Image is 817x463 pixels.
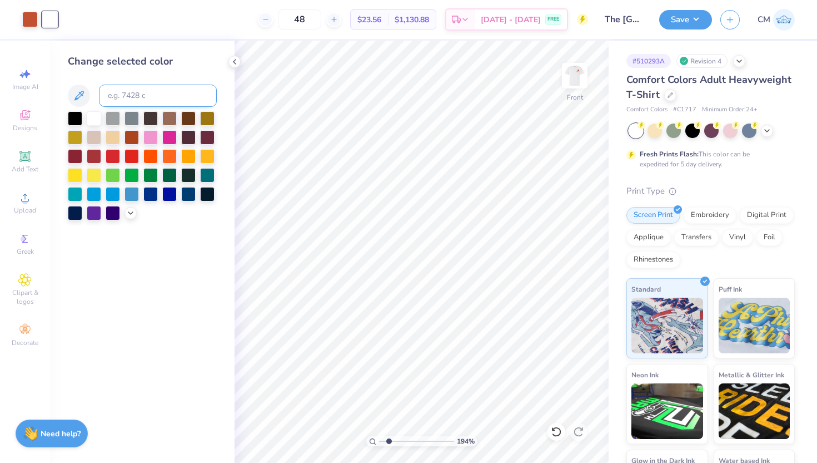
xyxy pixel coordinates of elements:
span: Minimum Order: 24 + [702,105,758,115]
input: Untitled Design [596,8,651,31]
span: $23.56 [357,14,381,26]
span: Comfort Colors Adult Heavyweight T-Shirt [626,73,791,101]
img: Front [564,65,586,87]
img: Metallic & Glitter Ink [719,383,790,439]
img: Standard [631,298,703,353]
input: e.g. 7428 c [99,85,217,107]
input: – – [278,9,321,29]
span: Clipart & logos [6,288,44,306]
span: 194 % [457,436,475,446]
span: Standard [631,283,661,295]
strong: Fresh Prints Flash: [640,150,699,159]
div: Screen Print [626,207,680,224]
span: Upload [14,206,36,215]
button: Save [659,10,712,29]
div: Print Type [626,185,795,198]
div: Transfers [674,229,719,246]
span: Neon Ink [631,369,659,381]
span: # C1717 [673,105,696,115]
div: Vinyl [722,229,753,246]
span: [DATE] - [DATE] [481,14,541,26]
img: Neon Ink [631,383,703,439]
div: Change selected color [68,54,217,69]
span: Decorate [12,338,38,347]
div: Applique [626,229,671,246]
span: CM [758,13,770,26]
div: Front [567,92,583,102]
div: Foil [756,229,783,246]
span: Image AI [12,82,38,91]
span: FREE [547,16,559,23]
strong: Need help? [41,428,81,439]
img: Chloe Murlin [773,9,795,31]
div: Revision 4 [676,54,728,68]
span: Greek [17,247,34,256]
span: Add Text [12,165,38,174]
div: # 510293A [626,54,671,68]
div: Embroidery [684,207,736,224]
span: $1,130.88 [395,14,429,26]
span: Metallic & Glitter Ink [719,369,784,381]
a: CM [758,9,795,31]
span: Designs [13,124,37,132]
img: Puff Ink [719,298,790,353]
div: This color can be expedited for 5 day delivery. [640,149,776,169]
div: Digital Print [740,207,794,224]
div: Rhinestones [626,252,680,268]
span: Puff Ink [719,283,742,295]
span: Comfort Colors [626,105,667,115]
